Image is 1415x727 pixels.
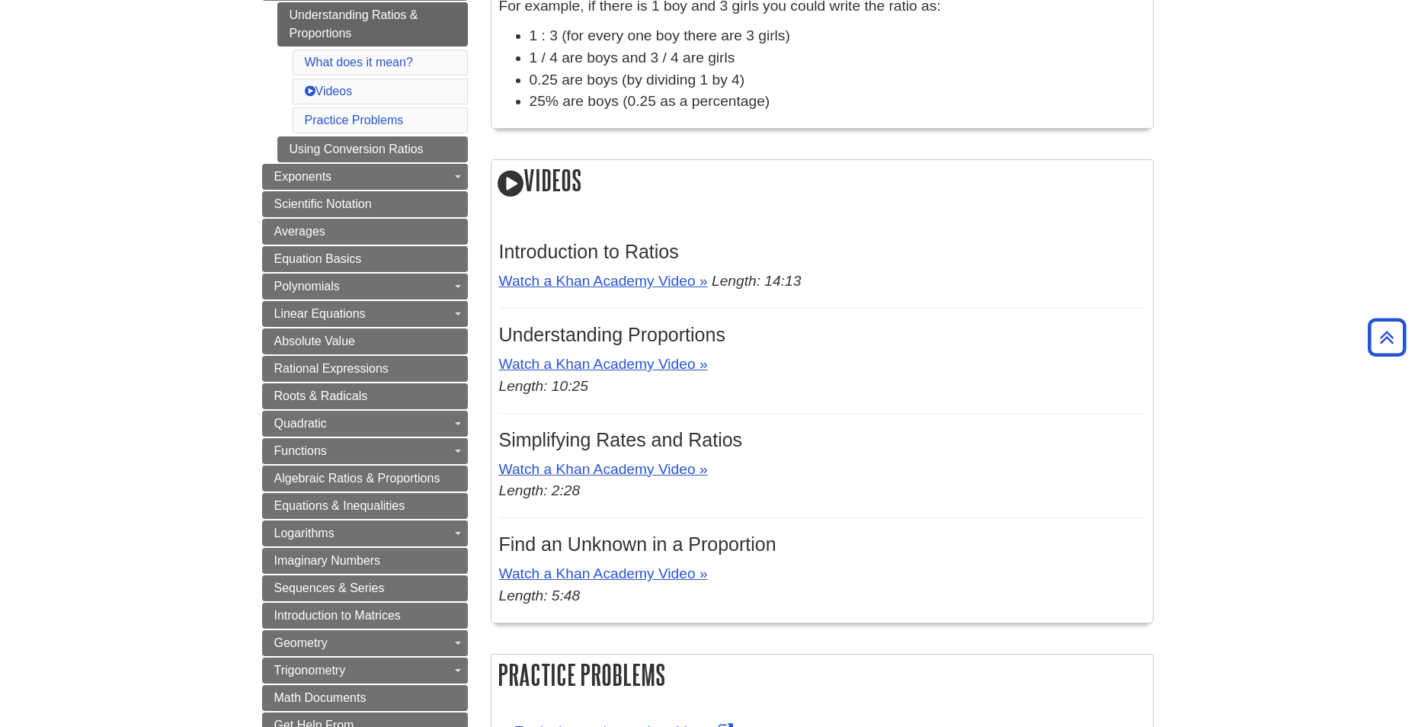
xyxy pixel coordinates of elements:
a: Quadratic [262,411,468,437]
span: Trigonometry [274,664,346,677]
span: Polynomials [274,280,340,293]
em: Length: 14:13 [712,273,801,289]
span: Rational Expressions [274,362,389,375]
a: Equations & Inequalities [262,493,468,519]
a: Watch a Khan Academy Video » [499,461,708,477]
a: Videos [305,85,353,98]
a: Practice Problems [305,114,404,127]
a: Watch a Khan Academy Video » [499,565,708,581]
h3: Simplifying Rates and Ratios [499,429,1145,451]
span: Roots & Radicals [274,389,368,402]
a: Logarithms [262,520,468,546]
a: What does it mean? [305,56,413,69]
span: Quadratic [274,417,327,430]
a: Math Documents [262,685,468,711]
span: Linear Equations [274,307,366,320]
a: Imaginary Numbers [262,548,468,574]
a: Using Conversion Ratios [277,136,468,162]
h2: Practice Problems [491,655,1153,695]
em: Length: 10:25 [499,378,588,394]
li: 25% are boys (0.25 as a percentage) [530,91,1145,113]
em: Length: 5:48 [499,588,581,604]
em: Length: 2:28 [499,482,581,498]
a: Linear Equations [262,301,468,327]
a: Watch a Khan Academy Video » [499,273,708,289]
span: Exponents [274,170,332,183]
span: Algebraic Ratios & Proportions [274,472,440,485]
a: Averages [262,219,468,245]
span: Scientific Notation [274,197,372,210]
a: Exponents [262,164,468,190]
span: Averages [274,225,325,238]
h3: Introduction to Ratios [499,241,1145,263]
h2: Videos [491,160,1153,203]
a: Back to Top [1362,327,1411,347]
a: Rational Expressions [262,356,468,382]
span: Math Documents [274,691,367,704]
li: 0.25 are boys (by dividing 1 by 4) [530,69,1145,91]
a: Watch a Khan Academy Video » [499,356,708,372]
span: Imaginary Numbers [274,554,381,567]
span: Geometry [274,636,328,649]
li: 1 / 4 are boys and 3 / 4 are girls [530,47,1145,69]
h3: Find an Unknown in a Proportion [499,533,1145,556]
a: Geometry [262,630,468,656]
a: Sequences & Series [262,575,468,601]
a: Understanding Ratios & Proportions [277,2,468,46]
span: Sequences & Series [274,581,385,594]
a: Polynomials [262,274,468,299]
span: Absolute Value [274,335,355,347]
span: Equations & Inequalities [274,499,405,512]
span: Functions [274,444,327,457]
a: Roots & Radicals [262,383,468,409]
a: Algebraic Ratios & Proportions [262,466,468,492]
span: Equation Basics [274,252,362,265]
a: Equation Basics [262,246,468,272]
span: Introduction to Matrices [274,609,401,622]
a: Trigonometry [262,658,468,684]
a: Functions [262,438,468,464]
a: Absolute Value [262,328,468,354]
a: Introduction to Matrices [262,603,468,629]
li: 1 : 3 (for every one boy there are 3 girls) [530,25,1145,47]
span: Logarithms [274,527,335,540]
a: Scientific Notation [262,191,468,217]
h3: Understanding Proportions [499,324,1145,346]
